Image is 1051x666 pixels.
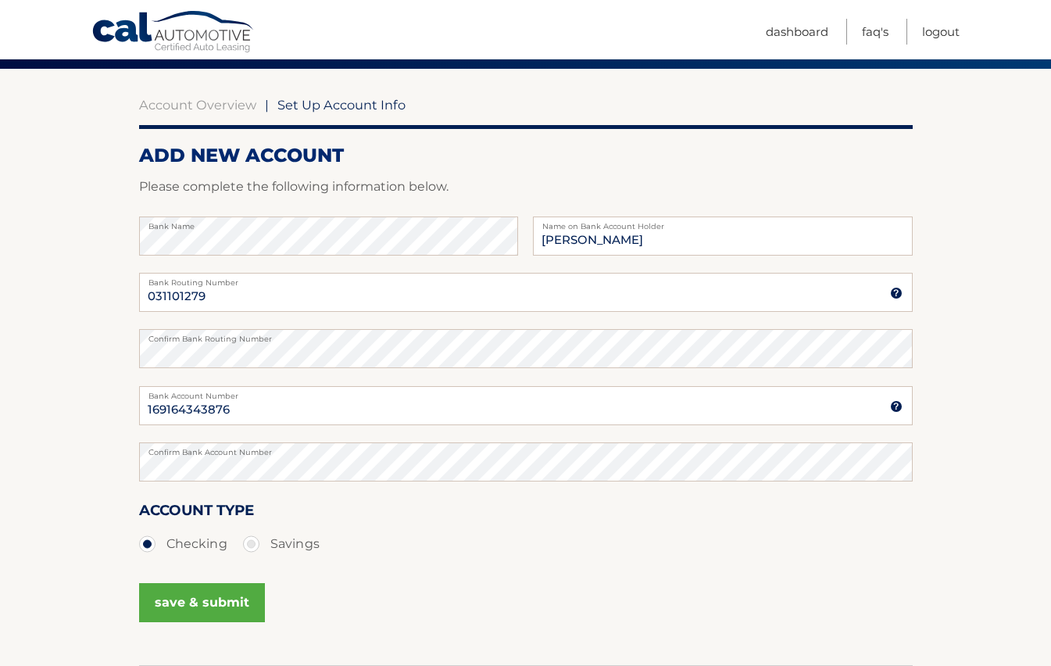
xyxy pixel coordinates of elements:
[139,329,913,342] label: Confirm Bank Routing Number
[139,217,518,229] label: Bank Name
[862,19,888,45] a: FAQ's
[890,400,903,413] img: tooltip.svg
[243,528,320,560] label: Savings
[139,583,265,622] button: save & submit
[139,442,913,455] label: Confirm Bank Account Number
[766,19,828,45] a: Dashboard
[265,97,269,113] span: |
[139,386,913,425] input: Bank Account Number
[139,176,913,198] p: Please complete the following information below.
[139,97,256,113] a: Account Overview
[890,287,903,299] img: tooltip.svg
[533,217,912,256] input: Name on Account (Account Holder Name)
[277,97,406,113] span: Set Up Account Info
[139,273,913,312] input: Bank Routing Number
[139,499,254,528] label: Account Type
[139,144,913,167] h2: ADD NEW ACCOUNT
[139,273,913,285] label: Bank Routing Number
[922,19,960,45] a: Logout
[533,217,912,229] label: Name on Bank Account Holder
[139,386,913,399] label: Bank Account Number
[139,528,227,560] label: Checking
[91,10,256,55] a: Cal Automotive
